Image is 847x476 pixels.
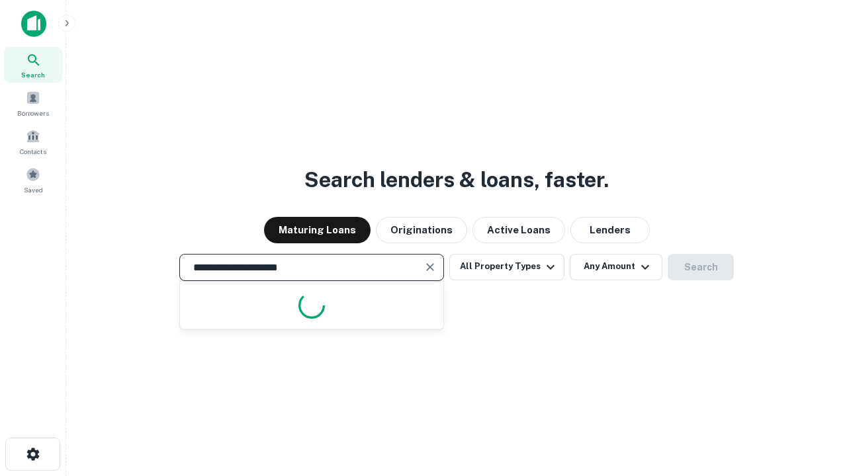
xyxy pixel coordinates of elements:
[570,217,650,243] button: Lenders
[304,164,609,196] h3: Search lenders & loans, faster.
[570,254,662,280] button: Any Amount
[4,162,62,198] a: Saved
[20,146,46,157] span: Contacts
[4,124,62,159] a: Contacts
[781,370,847,434] iframe: Chat Widget
[21,11,46,37] img: capitalize-icon.png
[472,217,565,243] button: Active Loans
[449,254,564,280] button: All Property Types
[21,69,45,80] span: Search
[264,217,371,243] button: Maturing Loans
[17,108,49,118] span: Borrowers
[4,85,62,121] a: Borrowers
[376,217,467,243] button: Originations
[421,258,439,276] button: Clear
[4,47,62,83] a: Search
[24,184,43,195] span: Saved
